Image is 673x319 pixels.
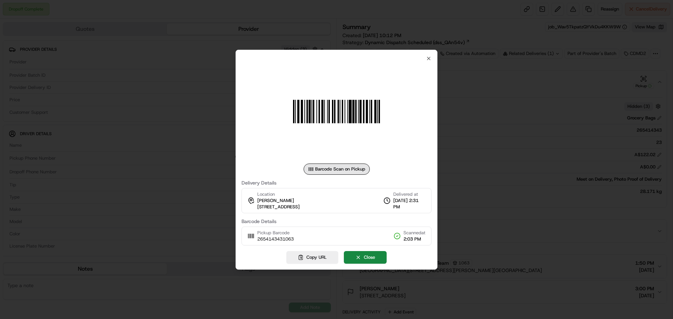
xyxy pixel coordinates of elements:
[242,180,431,185] label: Delivery Details
[7,7,21,21] img: Nash
[242,219,431,224] label: Barcode Details
[24,67,115,74] div: Start new chat
[403,230,426,236] span: Scanned at
[119,69,128,77] button: Start new chat
[286,61,387,162] img: barcode_scan_on_pickup image
[304,164,370,175] div: Barcode Scan on Pickup
[286,251,338,264] button: Copy URL
[49,118,85,124] a: Powered byPylon
[403,236,426,242] span: 2:03 PM
[257,197,294,204] span: [PERSON_NAME]
[393,191,426,197] span: Delivered at
[7,67,20,79] img: 1736555255976-a54dd68f-1ca7-489b-9aae-adbdc363a1c4
[257,191,275,197] span: Location
[344,251,387,264] button: Close
[7,28,128,39] p: Welcome 👋
[257,204,300,210] span: [STREET_ADDRESS]
[7,102,13,108] div: 📗
[14,102,54,109] span: Knowledge Base
[18,45,116,53] input: Clear
[24,74,89,79] div: We're available if you need us!
[257,236,294,242] span: 2654143431063
[257,230,294,236] span: Pickup Barcode
[59,102,65,108] div: 💻
[66,102,113,109] span: API Documentation
[56,99,115,111] a: 💻API Documentation
[70,119,85,124] span: Pylon
[4,99,56,111] a: 📗Knowledge Base
[393,197,426,210] span: [DATE] 2:31 PM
